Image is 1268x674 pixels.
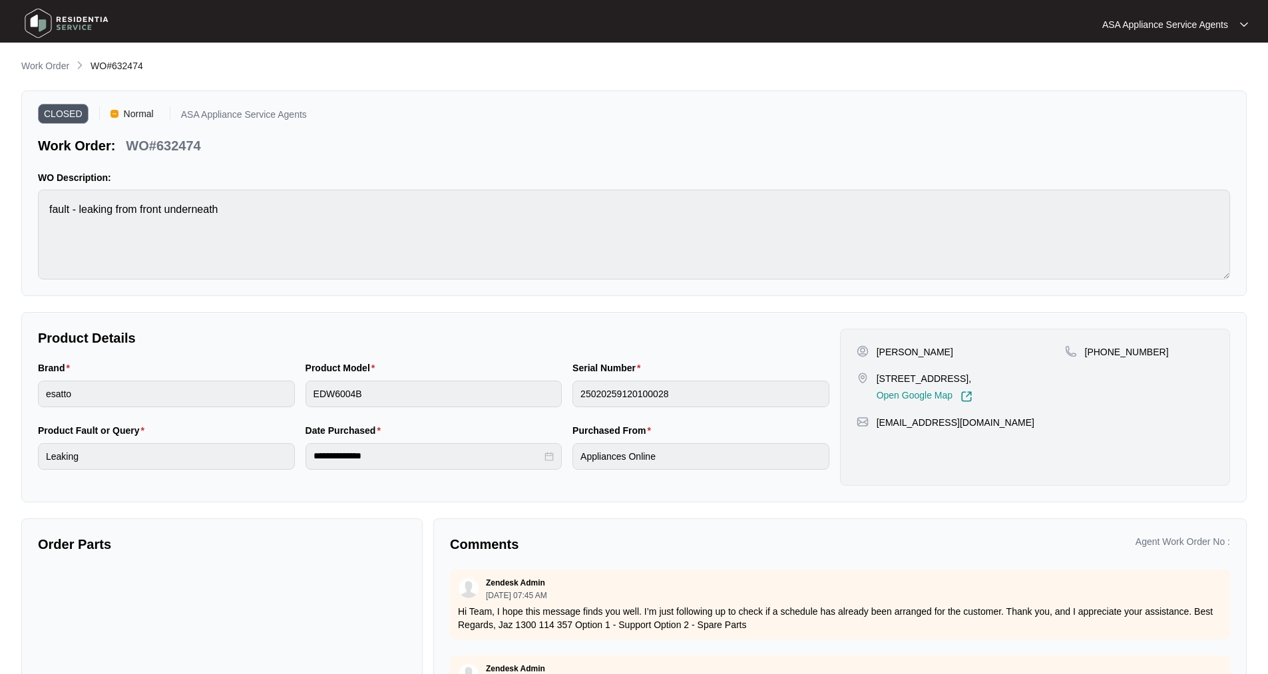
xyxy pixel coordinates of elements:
img: user.svg [459,578,479,598]
input: Purchased From [572,443,829,470]
p: Product Details [38,329,829,347]
input: Date Purchased [314,449,542,463]
input: Brand [38,381,295,407]
p: Zendesk Admin [486,578,545,588]
p: ASA Appliance Service Agents [1102,18,1228,31]
a: Work Order [19,59,72,74]
img: map-pin [1065,345,1077,357]
img: residentia service logo [20,3,113,43]
img: map-pin [857,416,869,428]
p: WO Description: [38,171,1230,184]
span: Normal [118,104,159,124]
span: WO#632474 [91,61,143,71]
p: Order Parts [38,535,406,554]
img: chevron-right [75,60,85,71]
input: Serial Number [572,381,829,407]
p: WO#632474 [126,136,200,155]
img: Link-External [960,391,972,403]
img: Vercel Logo [110,110,118,118]
p: [PERSON_NAME] [877,345,953,359]
label: Purchased From [572,424,656,437]
p: Work Order: [38,136,115,155]
p: Work Order [21,59,69,73]
p: Agent Work Order No : [1136,535,1230,548]
textarea: fault - leaking from front underneath [38,190,1230,279]
label: Product Model [306,361,381,375]
label: Date Purchased [306,424,386,437]
p: [DATE] 07:45 AM [486,591,547,599]
label: Serial Number [572,361,646,375]
p: [EMAIL_ADDRESS][DOMAIN_NAME] [877,416,1034,429]
p: ASA Appliance Service Agents [181,110,307,124]
label: Brand [38,361,75,375]
label: Product Fault or Query [38,424,150,437]
p: Comments [450,535,831,554]
p: Hi Team, I hope this message finds you well. I’m just following up to check if a schedule has alr... [458,605,1222,631]
input: Product Model [306,381,562,407]
span: CLOSED [38,104,89,124]
img: dropdown arrow [1240,21,1248,28]
a: Open Google Map [877,391,972,403]
img: map-pin [857,372,869,384]
img: user-pin [857,345,869,357]
p: Zendesk Admin [486,663,545,674]
input: Product Fault or Query [38,443,295,470]
p: [STREET_ADDRESS], [877,372,972,385]
p: [PHONE_NUMBER] [1085,345,1169,359]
